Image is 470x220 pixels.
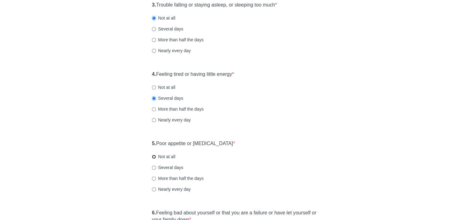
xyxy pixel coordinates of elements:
label: Feeling tired or having little energy [152,71,234,78]
label: Poor appetite or [MEDICAL_DATA] [152,140,235,147]
input: Nearly every day [152,49,156,53]
label: Nearly every day [152,117,191,123]
input: More than half the days [152,38,156,42]
label: Nearly every day [152,48,191,54]
strong: 3. [152,2,156,7]
input: More than half the days [152,107,156,111]
input: Nearly every day [152,118,156,122]
label: More than half the days [152,106,203,112]
label: Trouble falling or staying asleep, or sleeping too much [152,2,277,9]
label: Not at all [152,154,175,160]
label: Several days [152,164,183,171]
label: Not at all [152,84,175,90]
label: More than half the days [152,37,203,43]
strong: 4. [152,71,156,77]
input: Several days [152,166,156,170]
input: Not at all [152,155,156,159]
strong: 5. [152,141,156,146]
input: Nearly every day [152,187,156,191]
input: Several days [152,96,156,100]
label: Not at all [152,15,175,21]
label: Nearly every day [152,186,191,192]
input: Not at all [152,85,156,89]
strong: 6. [152,210,156,215]
label: Several days [152,95,183,101]
input: Several days [152,27,156,31]
input: More than half the days [152,176,156,181]
label: Several days [152,26,183,32]
input: Not at all [152,16,156,20]
label: More than half the days [152,175,203,181]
